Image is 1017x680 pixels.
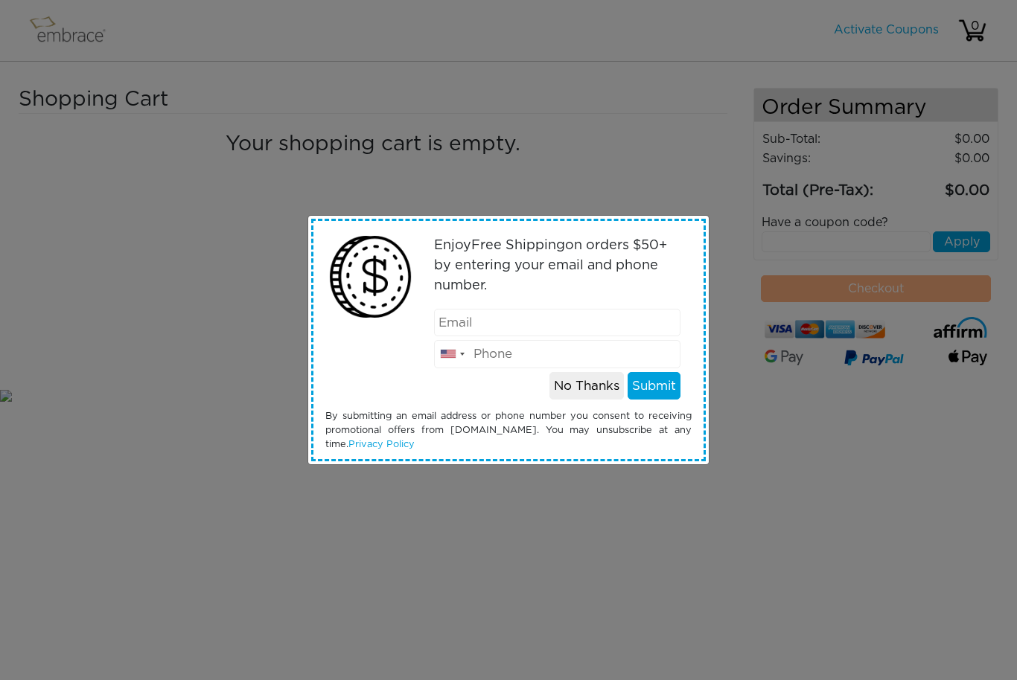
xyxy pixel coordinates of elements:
button: No Thanks [549,372,624,400]
input: Email [434,309,681,337]
span: Free Shipping [471,239,565,252]
p: Enjoy on orders $50+ by entering your email and phone number. [434,236,681,296]
input: Phone [434,340,681,368]
a: Privacy Policy [348,440,415,449]
img: money2.png [322,228,419,326]
div: United States: +1 [435,341,469,368]
div: By submitting an email address or phone number you consent to receiving promotional offers from [... [314,409,703,452]
button: Submit [628,372,680,400]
